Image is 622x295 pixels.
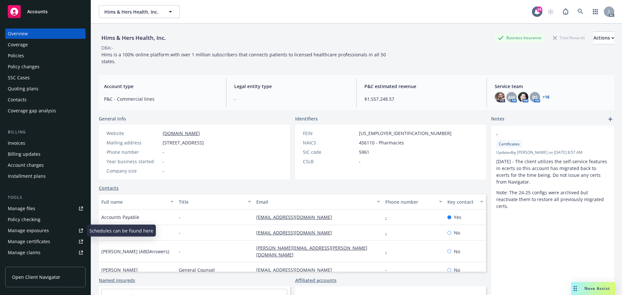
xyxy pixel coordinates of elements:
span: [PERSON_NAME] [101,267,138,273]
p: Note: The 24-25 configs were archived but reactivate them to restore all previously migrated certs. [496,189,609,210]
span: Open Client Navigator [12,274,60,280]
span: - [163,167,164,174]
a: - [385,267,392,273]
div: Hims & Hers Health, Inc. [99,34,168,42]
div: Drag to move [571,282,579,295]
button: Key contact [445,194,486,210]
span: $1,557,248.57 [364,96,479,102]
span: - [163,149,164,155]
a: Manage files [5,203,86,214]
a: add [606,115,614,123]
div: Invoices [8,138,25,148]
span: General Counsel [179,267,215,273]
a: Overview [5,28,86,39]
div: Coverage [8,40,28,50]
span: Notes [491,115,504,123]
div: Manage BORs [8,258,38,269]
span: AW [508,94,515,101]
div: SIC code [303,149,356,155]
a: Account charges [5,160,86,170]
span: Legal entity type [234,83,349,90]
a: Affiliated accounts [295,277,337,284]
span: Certificates [499,141,520,147]
span: P&C - Commercial lines [104,96,218,102]
a: Manage claims [5,247,86,258]
div: Billing [5,129,86,135]
span: - [179,248,180,255]
a: [EMAIL_ADDRESS][DOMAIN_NAME] [256,230,337,236]
button: Actions [593,31,614,44]
a: Switch app [589,5,602,18]
div: SSC Cases [8,73,30,83]
a: [EMAIL_ADDRESS][DOMAIN_NAME] [256,214,337,220]
div: Installment plans [8,171,46,181]
span: Identifiers [295,115,318,122]
div: Overview [8,28,28,39]
div: Account charges [8,160,44,170]
span: Accounts [27,9,48,14]
span: - [179,214,180,221]
div: Manage files [8,203,35,214]
div: Mailing address [107,139,160,146]
span: Nova Assist [584,286,610,291]
a: Manage exposures [5,225,86,236]
span: BS [532,94,538,101]
a: SSC Cases [5,73,86,83]
div: Policies [8,51,24,61]
span: No [454,229,460,236]
span: P&C estimated revenue [364,83,479,90]
a: Policies [5,51,86,61]
button: Title [176,194,254,210]
div: Tools [5,194,86,201]
p: [DATE] - The client utilizes the self-service features in ecerts so this account has migrated bac... [496,158,609,185]
a: Search [574,5,587,18]
a: - [385,230,392,236]
div: Key contact [447,199,476,205]
button: Hims & Hers Health, Inc. [99,5,180,18]
span: 5961 [359,149,369,155]
div: Policy changes [8,62,40,72]
a: [PERSON_NAME][EMAIL_ADDRESS][PERSON_NAME][DOMAIN_NAME] [256,245,367,258]
div: CSLB [303,158,356,165]
span: - [496,131,592,138]
a: Billing updates [5,149,86,159]
a: Manage BORs [5,258,86,269]
img: photo [518,92,528,102]
div: Billing updates [8,149,40,159]
span: - [179,229,180,236]
div: Coverage gap analysis [8,106,56,116]
a: Coverage [5,40,86,50]
div: Manage claims [8,247,40,258]
div: Manage exposures [8,225,49,236]
a: Coverage gap analysis [5,106,86,116]
span: General info [99,115,126,122]
span: [US_EMPLOYER_IDENTIFICATION_NUMBER] [359,130,452,137]
div: Contacts [8,95,27,105]
span: Account type [104,83,218,90]
div: Phone number [107,149,160,155]
div: Total Rewards [550,34,588,42]
a: Installment plans [5,171,86,181]
div: Year business started [107,158,160,165]
img: photo [495,92,505,102]
div: NAICS [303,139,356,146]
a: Contacts [99,185,119,191]
div: Website [107,130,160,137]
span: 456110 - Pharmacies [359,139,404,146]
a: Policy checking [5,214,86,225]
span: Yes [454,214,461,221]
span: No [454,267,460,273]
button: Full name [99,194,176,210]
div: Title [179,199,244,205]
span: Hims & Hers Health, Inc. [104,8,160,15]
div: Phone number [385,199,435,205]
a: Report a Bug [559,5,572,18]
a: [DOMAIN_NAME] [163,130,200,136]
div: Business Insurance [495,34,545,42]
div: -CertificatesUpdatedby [PERSON_NAME] on [DATE] 8:57 AM[DATE] - The client utilizes the self-servi... [491,126,614,215]
a: Named insureds [99,277,135,284]
span: - [234,96,349,102]
button: Phone number [383,194,444,210]
span: Service team [495,83,609,90]
span: [PERSON_NAME] (ABDAnswers) [101,248,169,255]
